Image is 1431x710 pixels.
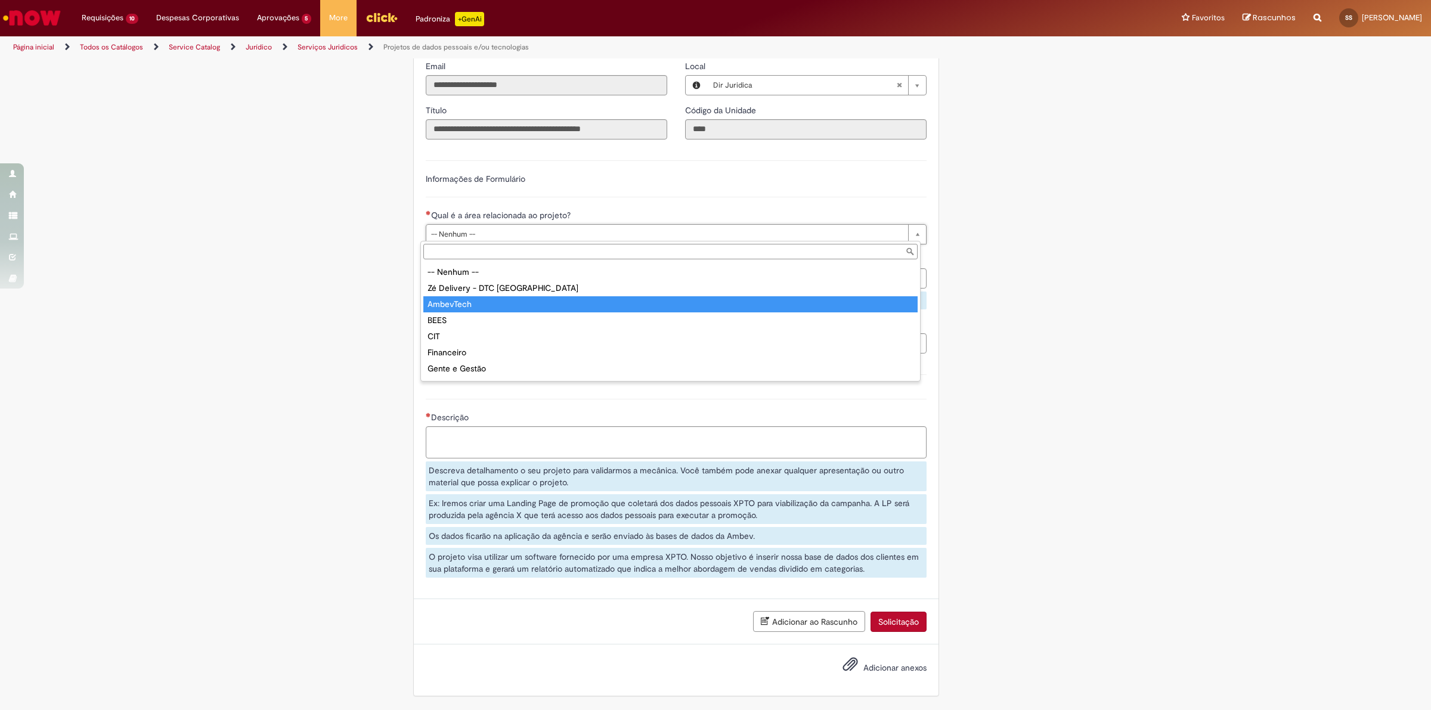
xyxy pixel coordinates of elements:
div: CIT [423,328,918,345]
div: BEES [423,312,918,328]
div: Gente e Gestão [423,361,918,377]
div: Jurídico [423,377,918,393]
ul: Qual é a área relacionada ao projeto? [421,262,920,381]
div: Zé Delivery - DTC [GEOGRAPHIC_DATA] [423,280,918,296]
div: Financeiro [423,345,918,361]
div: AmbevTech [423,296,918,312]
div: -- Nenhum -- [423,264,918,280]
